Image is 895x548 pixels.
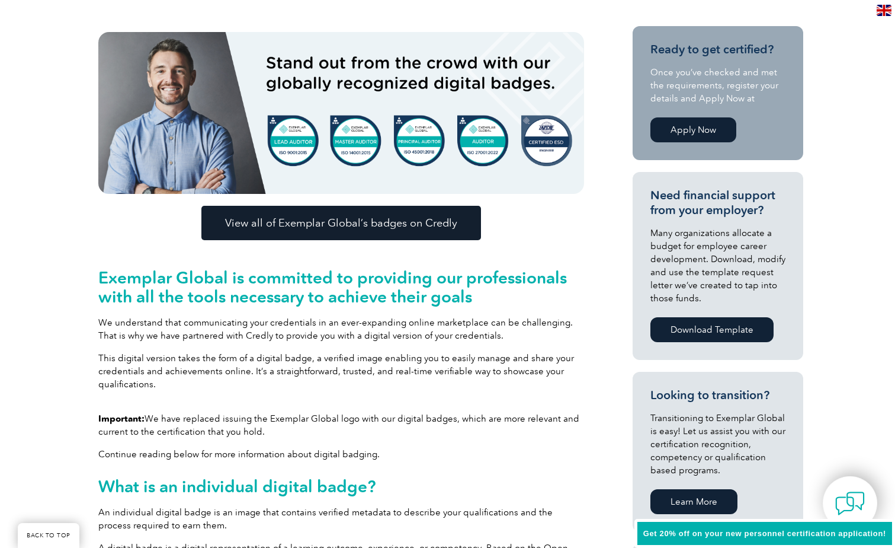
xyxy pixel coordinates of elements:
span: Get 20% off on your new personnel certification application! [643,529,886,538]
p: Continue reading below for more information about digital badging. [98,448,584,461]
a: Download Template [650,317,774,342]
p: An individual digital badge is an image that contains verified metadata to describe your qualific... [98,506,584,532]
strong: Important: [98,413,145,424]
a: Learn More [650,489,737,514]
h3: Need financial support from your employer? [650,188,785,218]
p: Once you’ve checked and met the requirements, register your details and Apply Now at [650,66,785,105]
p: This digital version takes the form of a digital badge, a verified image enabling you to easily m... [98,352,584,391]
img: badges [98,32,584,194]
a: Apply Now [650,117,736,142]
h3: Looking to transition? [650,388,785,403]
span: View all of Exemplar Global’s badges on Credly [225,218,457,228]
a: View all of Exemplar Global’s badges on Credly [201,206,481,240]
img: en [877,5,891,16]
a: BACK TO TOP [18,523,79,548]
p: Many organizations allocate a budget for employee career development. Download, modify and use th... [650,227,785,305]
h2: Exemplar Global is committed to providing our professionals with all the tools necessary to achie... [98,268,584,306]
p: We understand that communicating your credentials in an ever-expanding online marketplace can be ... [98,316,584,342]
p: We have replaced issuing the Exemplar Global logo with our digital badges, which are more relevan... [98,412,584,438]
h2: What is an individual digital badge? [98,477,584,496]
h3: Ready to get certified? [650,42,785,57]
p: Transitioning to Exemplar Global is easy! Let us assist you with our certification recognition, c... [650,412,785,477]
img: contact-chat.png [835,489,865,518]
